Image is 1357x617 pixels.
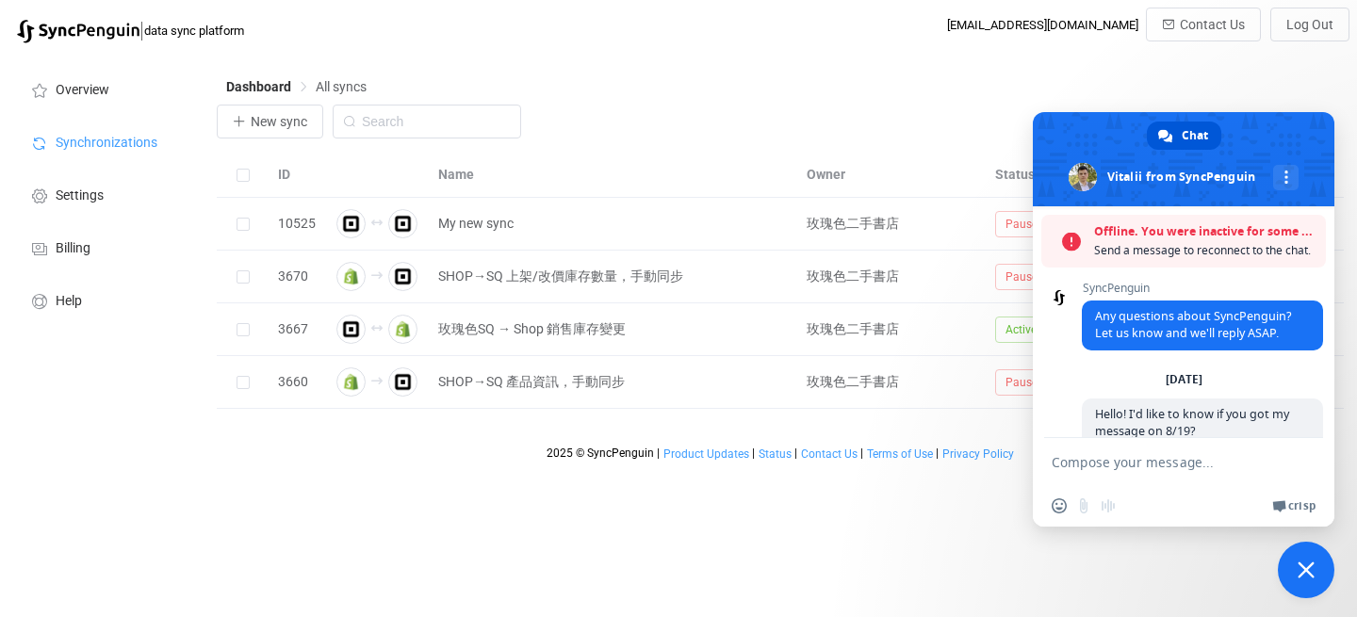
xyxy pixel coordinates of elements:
div: ID [269,164,325,186]
span: 玫瑰色二手書店 [807,268,899,284]
span: Send a message to reconnect to the chat. [1094,241,1316,260]
span: Paused [995,264,1055,290]
span: SyncPenguin [1082,282,1323,295]
span: Overview [56,83,109,98]
div: [EMAIL_ADDRESS][DOMAIN_NAME] [947,18,1138,32]
span: Privacy Policy [942,447,1014,461]
button: New sync [217,105,323,138]
a: Close chat [1278,542,1334,598]
span: | [139,17,144,43]
span: Chat [1182,122,1208,150]
span: | [752,447,755,460]
img: shopify.png [336,262,366,291]
a: Overview [9,62,198,115]
span: Status [759,447,792,461]
div: 3660 [269,371,325,393]
span: Contact Us [801,447,858,461]
a: Status [758,447,793,461]
span: Crisp [1288,498,1316,513]
a: Help [9,273,198,326]
a: Chat [1147,122,1221,150]
span: Billing [56,241,90,256]
span: Insert an emoji [1052,498,1067,513]
div: Name [429,164,797,186]
img: shopify.png [388,315,417,344]
span: Active [995,317,1047,343]
span: 玫瑰色二手書店 [807,374,899,389]
input: Search [333,105,521,138]
img: square.png [388,367,417,397]
span: | [860,447,863,460]
span: 2025 © SyncPenguin [547,447,654,460]
span: Product Updates [663,447,749,461]
span: 玫瑰色二手書店 [807,321,899,336]
span: Any questions about SyncPenguin? Let us know and we'll reply ASAP. [1095,308,1291,341]
div: 3670 [269,266,325,287]
span: 玫瑰色SQ → Shop 銷售庫存變更 [438,318,626,340]
span: All syncs [316,79,367,94]
button: Log Out [1270,8,1349,41]
img: square.png [388,262,417,291]
span: Paused [995,211,1055,237]
span: SHOP→SQ 產品資訊，手動同步 [438,371,625,393]
span: Hello! I'd like to know if you got my message on 8/19? [1095,406,1289,439]
span: Help [56,294,82,309]
a: Settings [9,168,198,220]
span: Log Out [1286,17,1333,32]
span: Terms of Use [867,447,933,461]
a: |data sync platform [17,17,244,43]
span: Paused [995,369,1055,396]
div: 10525 [269,213,325,235]
a: Product Updates [662,447,750,461]
span: Settings [56,188,104,203]
span: SHOP→SQ 上架/改價庫存數量，手動同步 [438,266,683,287]
span: | [936,447,939,460]
a: Contact Us [800,447,858,461]
a: Synchronizations [9,115,198,168]
img: square.png [336,209,366,238]
span: | [657,447,660,460]
textarea: Compose your message... [1052,438,1278,485]
a: Crisp [1272,498,1316,513]
span: data sync platform [144,24,244,38]
a: Billing [9,220,198,273]
img: square.png [336,315,366,344]
img: syncpenguin.svg [17,20,139,43]
span: My new sync [438,213,514,235]
div: Owner [797,164,986,186]
a: Terms of Use [866,447,934,461]
span: New sync [251,114,307,129]
img: square.png [388,209,417,238]
span: Synchronizations [56,136,157,151]
div: [DATE] [1166,374,1202,385]
span: 玫瑰色二手書店 [807,216,899,231]
span: Dashboard [226,79,291,94]
div: 3667 [269,318,325,340]
div: Status [986,164,1089,186]
div: Breadcrumb [226,80,367,93]
img: shopify.png [336,367,366,397]
a: Privacy Policy [941,447,1015,461]
button: Contact Us [1146,8,1261,41]
span: Offline. You were inactive for some time. [1094,222,1316,241]
span: | [794,447,797,460]
span: Contact Us [1180,17,1245,32]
